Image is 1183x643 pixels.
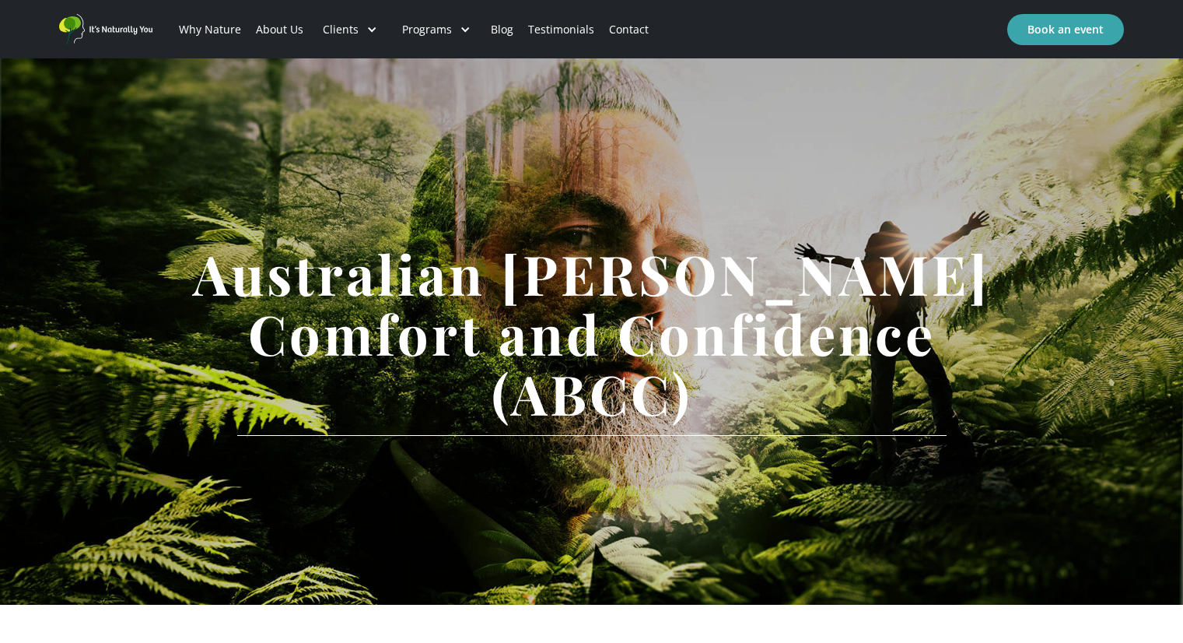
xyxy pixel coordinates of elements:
a: Testimonials [521,3,602,56]
a: home [59,14,152,44]
div: Programs [402,22,452,37]
a: About Us [248,3,310,56]
a: Book an event [1007,14,1124,45]
div: Clients [323,22,359,37]
a: Blog [483,3,520,56]
div: Clients [310,3,390,56]
h1: Australian [PERSON_NAME] Comfort and Confidence (ABCC) [149,244,1035,423]
a: Why Nature [171,3,248,56]
a: Contact [602,3,656,56]
div: Programs [390,3,483,56]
